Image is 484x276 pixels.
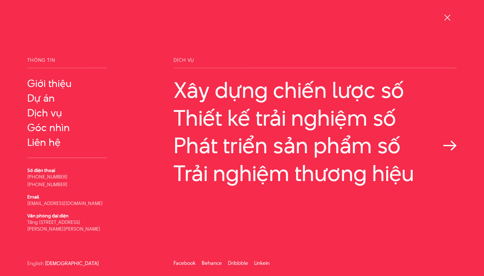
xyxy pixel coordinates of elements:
a: [DEMOGRAPHIC_DATA] [45,261,99,266]
a: Trải nghiệm thương hiệu [173,161,457,185]
b: Số điện thoại [27,167,55,174]
a: Thiết kế trải nghiệm số [173,106,457,130]
a: Dribbble [228,259,248,267]
a: Phát triển sản phẩm số [173,133,457,158]
span: Dịch vụ [173,58,457,68]
a: Liên hệ [27,137,107,148]
a: Giới thiệu [27,78,107,89]
a: Góc nhìn [27,122,107,133]
a: [EMAIL_ADDRESS][DOMAIN_NAME] [27,200,103,207]
b: Văn phòng đại diện [27,212,69,219]
a: Dịch vụ [27,107,107,119]
a: English [27,261,44,266]
a: Dự án [27,92,107,104]
a: Facebook [173,259,196,267]
b: Email [27,193,39,200]
span: Thông tin [27,58,107,68]
p: Tầng [STREET_ADDRESS][PERSON_NAME][PERSON_NAME] [27,219,107,232]
a: Behance [202,259,222,267]
a: [PHONE_NUMBER] [27,181,68,188]
a: Linkein [254,259,270,267]
a: [PHONE_NUMBER] [27,173,68,180]
a: Xây dựng chiến lược số [173,78,457,102]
